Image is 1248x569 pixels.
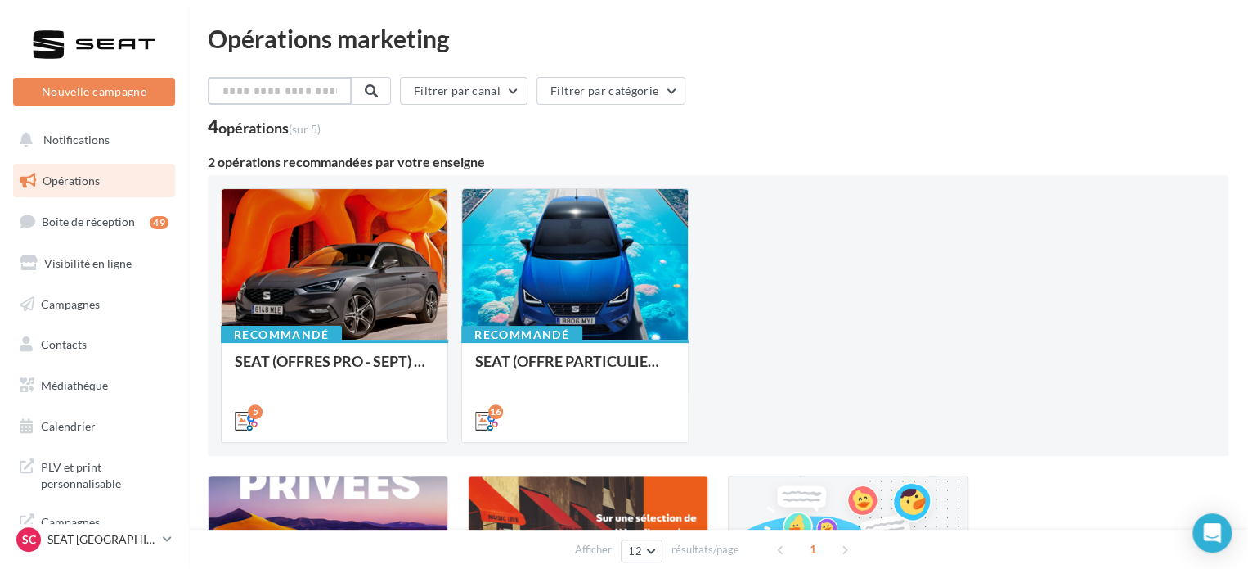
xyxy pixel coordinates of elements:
div: 49 [150,216,168,229]
p: SEAT [GEOGRAPHIC_DATA] [47,531,156,548]
span: Afficher [575,542,612,558]
div: Recommandé [221,326,342,344]
span: Boîte de réception [42,215,135,228]
span: 12 [628,544,642,558]
div: Open Intercom Messenger [1192,513,1232,553]
span: SC [22,531,36,548]
button: Filtrer par catégorie [536,77,685,105]
button: 12 [621,540,662,562]
span: Calendrier [41,419,96,433]
a: Contacts [10,327,178,362]
span: 1 [800,536,826,562]
div: 2 opérations recommandées par votre enseigne [208,156,1228,169]
span: Campagnes DataOnDemand [41,511,168,546]
a: SC SEAT [GEOGRAPHIC_DATA] [13,524,175,555]
span: Contacts [41,337,87,351]
a: Boîte de réception49 [10,204,178,239]
button: Nouvelle campagne [13,78,175,106]
button: Filtrer par canal [400,77,527,105]
span: résultats/page [671,542,739,558]
button: Notifications [10,123,172,157]
div: 5 [248,404,263,419]
a: Calendrier [10,409,178,444]
a: Médiathèque [10,368,178,403]
div: 4 [208,118,321,136]
a: Campagnes DataOnDemand [10,504,178,553]
span: Opérations [43,174,100,187]
div: Recommandé [461,326,582,344]
a: Campagnes [10,287,178,322]
a: Opérations [10,164,178,198]
a: PLV et print personnalisable [10,449,178,498]
div: Opérations marketing [208,26,1228,51]
span: (sur 5) [289,122,321,136]
div: opérations [218,120,321,135]
span: Notifications [43,133,110,147]
div: SEAT (OFFRE PARTICULIER - SEPT) - SOCIAL MEDIA [475,353,675,386]
span: Médiathèque [41,378,108,392]
span: PLV et print personnalisable [41,456,168,491]
span: Campagnes [41,296,100,310]
div: 16 [488,404,503,419]
span: Visibilité en ligne [44,256,132,270]
div: SEAT (OFFRES PRO - SEPT) - SOCIAL MEDIA [235,353,434,386]
a: Visibilité en ligne [10,246,178,281]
